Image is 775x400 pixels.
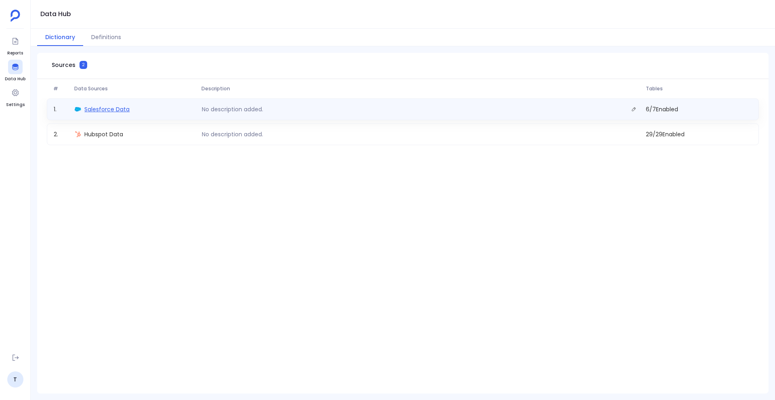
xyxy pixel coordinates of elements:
span: Data Sources [71,85,198,92]
span: 2 . [50,130,71,138]
span: Sources [52,61,75,69]
img: petavue logo [10,10,20,22]
p: No description added. [199,105,266,113]
span: 6 / 7 Enabled [643,104,755,115]
p: No description added. [199,130,266,138]
a: Settings [6,85,25,108]
button: Edit description. [628,104,639,115]
a: T [7,371,23,387]
span: Hubspot Data [84,130,123,138]
span: 1 . [50,104,71,115]
button: Definitions [83,29,129,46]
h1: Data Hub [40,8,71,20]
button: Dictionary [37,29,83,46]
span: Salesforce Data [84,105,130,113]
span: Reports [7,50,23,56]
span: Data Hub [5,76,25,82]
span: 29 / 29 Enabled [643,130,755,138]
span: Tables [643,85,756,92]
span: Description [198,85,643,92]
a: Data Hub [5,60,25,82]
a: Reports [7,34,23,56]
span: Settings [6,102,25,108]
span: 2 [80,61,87,69]
span: # [50,85,71,92]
